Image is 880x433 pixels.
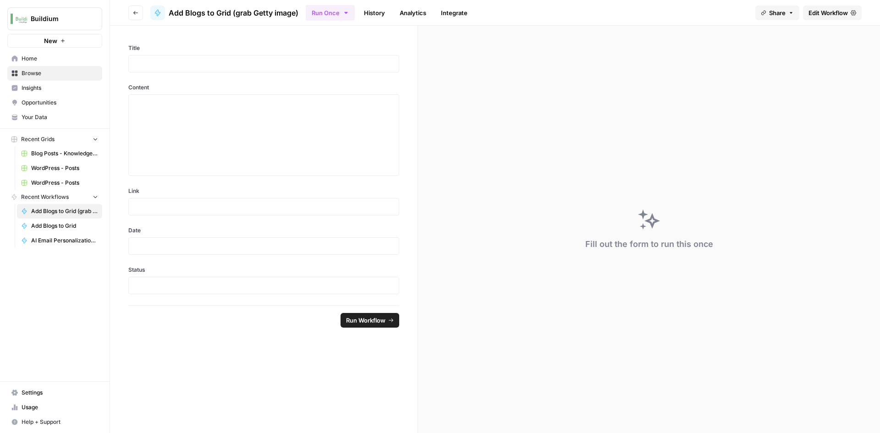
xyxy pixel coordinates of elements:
[128,187,399,195] label: Link
[22,418,98,426] span: Help + Support
[11,11,27,27] img: Buildium Logo
[31,207,98,215] span: Add Blogs to Grid (grab Getty image)
[435,5,473,20] a: Integrate
[755,5,799,20] button: Share
[17,233,102,248] a: AI Email Personalization + Buyer Summary
[31,222,98,230] span: Add Blogs to Grid
[769,8,786,17] span: Share
[7,385,102,400] a: Settings
[128,266,399,274] label: Status
[358,5,390,20] a: History
[346,316,385,325] span: Run Workflow
[128,83,399,92] label: Content
[306,5,355,21] button: Run Once
[22,403,98,411] span: Usage
[7,190,102,204] button: Recent Workflows
[128,226,399,235] label: Date
[22,84,98,92] span: Insights
[585,238,713,251] div: Fill out the form to run this once
[7,7,102,30] button: Workspace: Buildium
[803,5,862,20] a: Edit Workflow
[808,8,848,17] span: Edit Workflow
[7,400,102,415] a: Usage
[31,164,98,172] span: WordPress - Posts
[394,5,432,20] a: Analytics
[128,44,399,52] label: Title
[17,175,102,190] a: WordPress - Posts
[17,161,102,175] a: WordPress - Posts
[44,36,57,45] span: New
[341,313,399,328] button: Run Workflow
[31,236,98,245] span: AI Email Personalization + Buyer Summary
[7,81,102,95] a: Insights
[22,113,98,121] span: Your Data
[150,5,298,20] a: Add Blogs to Grid (grab Getty image)
[7,51,102,66] a: Home
[31,149,98,158] span: Blog Posts - Knowledge Base.csv
[21,135,55,143] span: Recent Grids
[22,69,98,77] span: Browse
[7,132,102,146] button: Recent Grids
[7,110,102,125] a: Your Data
[31,179,98,187] span: WordPress - Posts
[169,7,298,18] span: Add Blogs to Grid (grab Getty image)
[21,193,69,201] span: Recent Workflows
[22,389,98,397] span: Settings
[31,14,86,23] span: Buildium
[7,34,102,48] button: New
[17,146,102,161] a: Blog Posts - Knowledge Base.csv
[22,55,98,63] span: Home
[7,66,102,81] a: Browse
[22,99,98,107] span: Opportunities
[7,95,102,110] a: Opportunities
[17,219,102,233] a: Add Blogs to Grid
[7,415,102,429] button: Help + Support
[17,204,102,219] a: Add Blogs to Grid (grab Getty image)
